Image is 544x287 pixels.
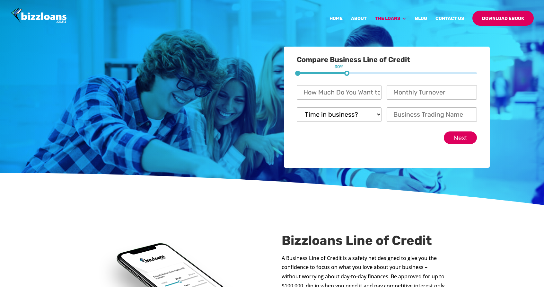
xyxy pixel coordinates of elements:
[351,16,367,31] a: About
[415,16,427,31] a: Blog
[282,231,445,254] h2: Bizzloans Line of Credit
[297,85,382,100] input: How Much Do You Want to Apply For?
[329,16,343,31] a: Home
[375,16,407,31] a: The Loans
[387,107,477,122] input: Business Trading Name
[11,8,67,24] img: Bizzloans New Zealand
[335,64,343,69] span: 30%
[472,11,534,26] a: Download Ebook
[297,56,477,67] h3: Compare Business Line of Credit
[444,131,477,144] input: Next
[435,16,464,31] a: Contact Us
[387,85,477,100] input: Monthly Turnover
